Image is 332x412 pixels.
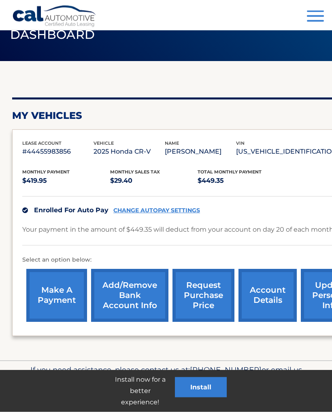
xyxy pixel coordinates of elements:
span: Enrolled For Auto Pay [34,207,109,214]
a: Cal Automotive [12,5,97,29]
p: Install now for a better experience! [105,374,175,408]
p: #44455983856 [22,146,94,158]
p: 2025 Honda CR-V [94,146,165,158]
span: Dashboard [10,27,95,42]
span: vin [236,141,245,146]
a: account details [238,269,297,322]
button: Menu [307,11,324,24]
span: name [165,141,179,146]
span: Monthly Payment [22,169,70,175]
span: vehicle [94,141,114,146]
p: $419.95 [22,175,110,187]
a: Add/Remove bank account info [91,269,168,322]
img: check.svg [22,208,28,213]
h2: my vehicles [12,110,82,122]
a: CHANGE AUTOPAY SETTINGS [113,207,200,214]
p: $29.40 [110,175,198,187]
span: Total Monthly Payment [198,169,262,175]
p: $449.35 [198,175,285,187]
button: Install [175,377,227,397]
a: make a payment [26,269,87,322]
span: [PHONE_NUMBER] [190,366,262,375]
a: request purchase price [172,269,234,322]
p: [PERSON_NAME] [165,146,236,158]
p: If you need assistance, please contact us at: or email us at [12,364,320,390]
span: Monthly sales Tax [110,169,160,175]
span: lease account [22,141,62,146]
